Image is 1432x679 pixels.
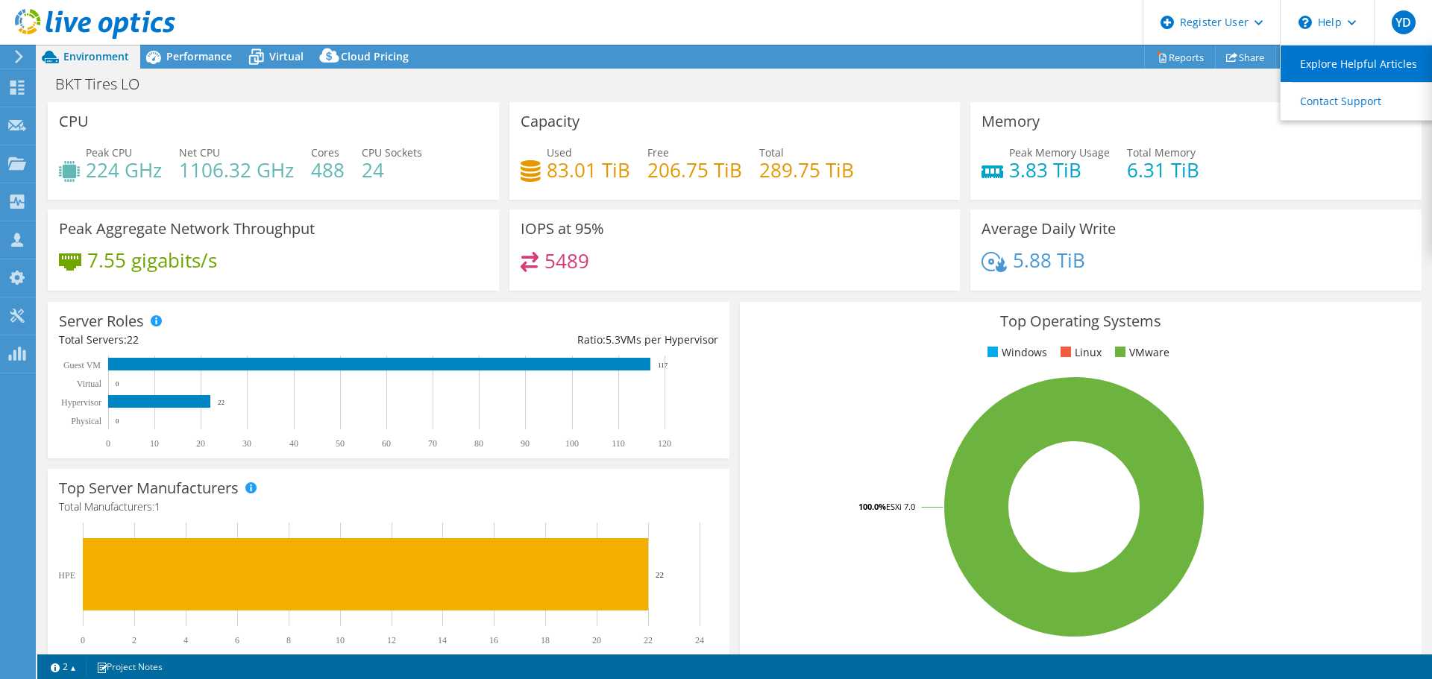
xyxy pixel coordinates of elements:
[218,399,224,406] text: 22
[982,221,1116,237] h3: Average Daily Write
[166,49,232,63] span: Performance
[474,438,483,449] text: 80
[48,76,163,92] h1: BKT Tires LO
[647,162,742,178] h4: 206.75 TiB
[40,657,87,676] a: 2
[1127,145,1196,160] span: Total Memory
[336,438,345,449] text: 50
[77,379,102,389] text: Virtual
[1275,45,1345,69] a: Export
[658,361,668,369] text: 117
[592,635,601,645] text: 20
[242,438,251,449] text: 30
[179,145,220,160] span: Net CPU
[362,162,422,178] h4: 24
[1127,162,1199,178] h4: 6.31 TiB
[544,253,589,269] h4: 5489
[541,635,550,645] text: 18
[183,635,188,645] text: 4
[71,416,101,426] text: Physical
[289,438,298,449] text: 40
[286,635,291,645] text: 8
[63,49,129,63] span: Environment
[387,635,396,645] text: 12
[59,332,389,348] div: Total Servers:
[1392,10,1416,34] span: YD
[59,499,718,515] h4: Total Manufacturers:
[61,397,101,408] text: Hypervisor
[86,162,162,178] h4: 224 GHz
[521,221,604,237] h3: IOPS at 95%
[612,438,625,449] text: 110
[59,113,89,130] h3: CPU
[179,162,294,178] h4: 1106.32 GHz
[311,162,345,178] h4: 488
[1111,344,1169,361] li: VMware
[547,162,630,178] h4: 83.01 TiB
[63,360,101,370] text: Guest VM
[59,313,144,329] h3: Server Roles
[150,438,159,449] text: 10
[858,501,886,512] tspan: 100.0%
[127,332,139,347] span: 22
[751,313,1410,329] h3: Top Operating Systems
[86,145,132,160] span: Peak CPU
[196,438,205,449] text: 20
[1215,45,1276,69] a: Share
[489,635,498,645] text: 16
[438,635,447,645] text: 14
[565,438,579,449] text: 100
[341,49,409,63] span: Cloud Pricing
[759,162,854,178] h4: 289.75 TiB
[1057,344,1102,361] li: Linux
[58,570,75,581] text: HPE
[116,417,119,425] text: 0
[658,438,671,449] text: 120
[362,145,422,160] span: CPU Sockets
[86,657,173,676] a: Project Notes
[1298,16,1312,29] svg: \n
[982,113,1040,130] h3: Memory
[1009,162,1110,178] h4: 3.83 TiB
[647,145,669,160] span: Free
[382,438,391,449] text: 60
[81,635,85,645] text: 0
[87,252,217,268] h4: 7.55 gigabits/s
[521,438,530,449] text: 90
[106,438,110,449] text: 0
[154,499,160,514] span: 1
[59,480,239,496] h3: Top Server Manufacturers
[984,344,1047,361] li: Windows
[606,332,621,347] span: 5.3
[1009,145,1110,160] span: Peak Memory Usage
[644,635,653,645] text: 22
[132,635,136,645] text: 2
[695,635,704,645] text: 24
[389,332,718,348] div: Ratio: VMs per Hypervisor
[116,380,119,388] text: 0
[269,49,304,63] span: Virtual
[1013,252,1085,268] h4: 5.88 TiB
[759,145,784,160] span: Total
[311,145,339,160] span: Cores
[886,501,915,512] tspan: ESXi 7.0
[59,221,315,237] h3: Peak Aggregate Network Throughput
[656,570,664,579] text: 22
[1144,45,1216,69] a: Reports
[547,145,572,160] span: Used
[235,635,239,645] text: 6
[428,438,437,449] text: 70
[336,635,345,645] text: 10
[521,113,580,130] h3: Capacity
